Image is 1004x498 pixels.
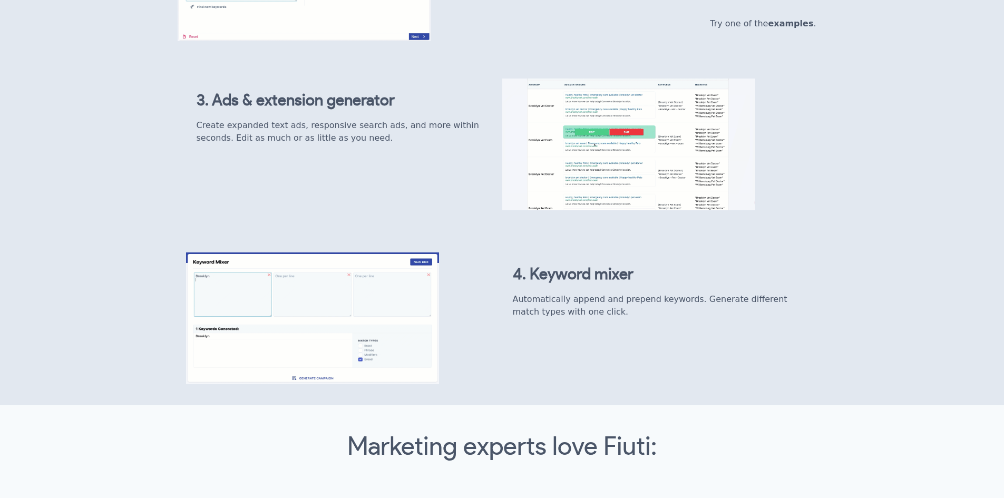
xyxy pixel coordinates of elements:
a: Try one of theexamples [710,18,813,28]
p: Create expanded text ads, responsive search ads, and more within seconds. Edit as much or as litt... [197,119,492,144]
img: Keyword Mixer [186,252,439,384]
p: . [513,17,816,30]
img: Extension Generator [502,79,755,210]
p: Automatically append and prepend keywords. Generate different match types with one click. [513,293,808,318]
b: 3. Ads & extension generator [197,93,395,109]
b: examples [768,18,813,28]
b: 4. Keyword mixer [513,267,633,282]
